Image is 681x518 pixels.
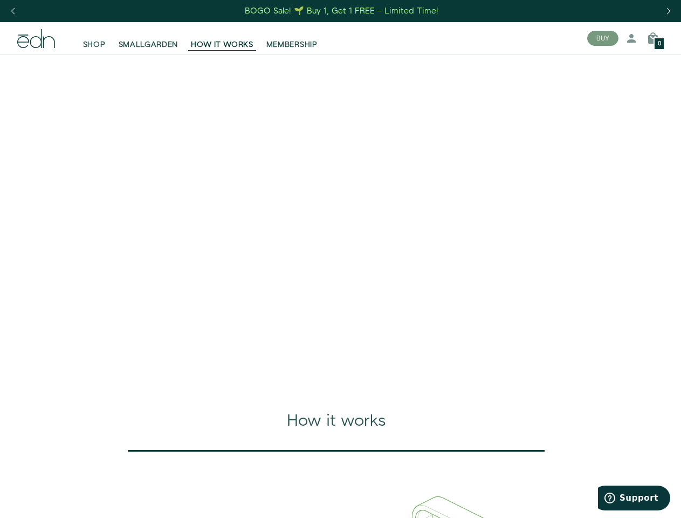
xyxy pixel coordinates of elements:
div: How it works [39,410,634,433]
a: MEMBERSHIP [260,26,324,50]
span: MEMBERSHIP [266,39,318,50]
button: BUY [587,31,618,46]
span: 0 [658,41,661,47]
a: HOW IT WORKS [184,26,259,50]
span: HOW IT WORKS [191,39,253,50]
div: BOGO Sale! 🌱 Buy 1, Get 1 FREE – Limited Time! [245,5,438,17]
a: BOGO Sale! 🌱 Buy 1, Get 1 FREE – Limited Time! [244,3,439,19]
iframe: Opens a widget where you can find more information [598,486,670,513]
a: SMALLGARDEN [112,26,185,50]
span: SMALLGARDEN [119,39,178,50]
a: SHOP [77,26,112,50]
span: SHOP [83,39,106,50]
